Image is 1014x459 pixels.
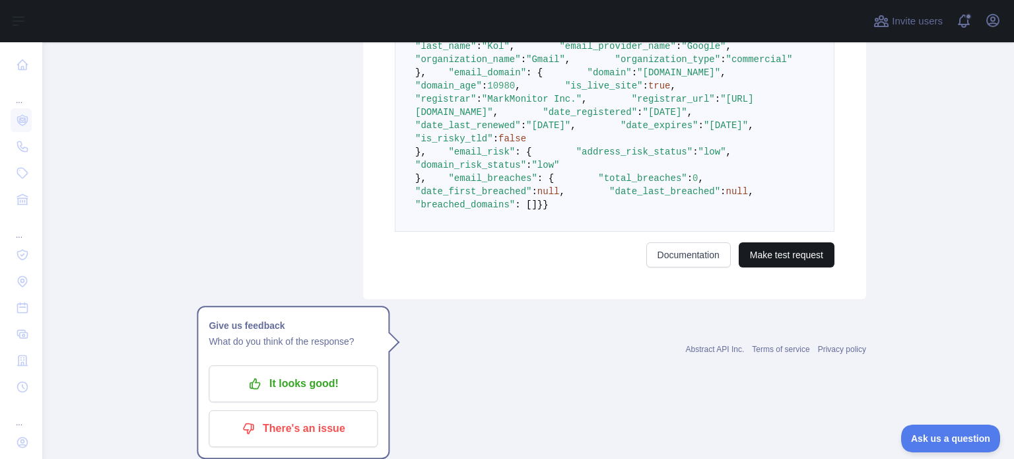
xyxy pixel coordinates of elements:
span: , [748,186,753,197]
span: } [543,199,548,210]
span: , [493,107,498,118]
span: "Kol" [482,41,510,52]
span: : [643,81,648,91]
span: , [687,107,693,118]
span: null [726,186,749,197]
a: Privacy policy [818,345,866,354]
span: true [648,81,671,91]
span: : [632,67,637,78]
span: "date_last_breached" [609,186,720,197]
span: : { [537,173,554,184]
span: 0 [693,173,698,184]
button: Invite users [871,11,945,32]
button: Make test request [739,242,834,267]
span: : [476,41,481,52]
span: , [748,120,753,131]
span: , [582,94,587,104]
a: Abstract API Inc. [686,345,745,354]
span: , [559,186,564,197]
span: "commercial" [726,54,793,65]
span: "date_last_renewed" [415,120,521,131]
span: "[DOMAIN_NAME]" [637,67,720,78]
span: "organization_name" [415,54,521,65]
span: : [521,54,526,65]
span: , [671,81,676,91]
span: "MarkMonitor Inc." [482,94,582,104]
span: "email_domain" [448,67,526,78]
div: ... [11,214,32,240]
span: }, [415,173,426,184]
span: : [493,133,498,144]
span: : [526,160,531,170]
span: "email_risk" [448,147,515,157]
div: ... [11,402,32,428]
span: , [726,41,731,52]
span: : { [515,147,531,157]
span: : [687,173,693,184]
span: "[DATE]" [704,120,748,131]
span: }, [415,67,426,78]
span: "is_risky_tld" [415,133,493,144]
span: : [698,120,704,131]
span: "[URL][DOMAIN_NAME]" [415,94,754,118]
span: , [565,54,570,65]
span: "date_registered" [543,107,637,118]
span: "date_expires" [621,120,698,131]
span: : [637,107,642,118]
span: : [693,147,698,157]
span: "address_risk_status" [576,147,693,157]
span: "domain_risk_status" [415,160,526,170]
span: "total_breaches" [598,173,687,184]
span: : [715,94,720,104]
span: "email_provider_name" [559,41,675,52]
span: false [498,133,526,144]
span: null [537,186,560,197]
span: "date_first_breached" [415,186,531,197]
iframe: Toggle Customer Support [901,425,1001,452]
span: "last_name" [415,41,476,52]
span: : [476,94,481,104]
div: ... [11,79,32,106]
span: Invite users [892,14,943,29]
span: "domain_age" [415,81,482,91]
span: "breached_domains" [415,199,515,210]
span: : { [526,67,543,78]
span: "Gmail" [526,54,565,65]
span: "low" [531,160,559,170]
span: , [515,81,520,91]
span: : [521,120,526,131]
span: : [] [515,199,537,210]
span: : [720,186,726,197]
span: , [720,67,726,78]
span: : [482,81,487,91]
span: } [537,199,543,210]
span: : [531,186,537,197]
span: "Google" [681,41,726,52]
span: "registrar" [415,94,476,104]
span: }, [415,147,426,157]
span: "low" [698,147,726,157]
span: , [726,147,731,157]
span: : [720,54,726,65]
span: "email_breaches" [448,173,537,184]
a: Terms of service [752,345,809,354]
a: Documentation [646,242,731,267]
span: , [510,41,515,52]
span: , [570,120,576,131]
span: "registrar_url" [632,94,715,104]
span: : [676,41,681,52]
span: "organization_type" [615,54,720,65]
span: "[DATE]" [642,107,687,118]
span: "[DATE]" [526,120,570,131]
span: 10980 [487,81,515,91]
span: , [698,173,704,184]
span: "is_live_site" [565,81,643,91]
span: "domain" [587,67,631,78]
